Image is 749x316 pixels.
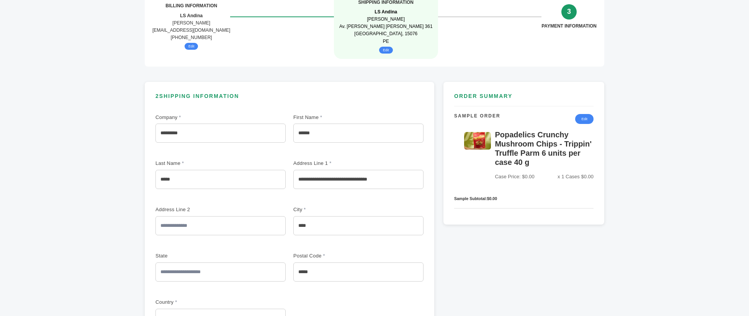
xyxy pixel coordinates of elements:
h4: Sample Order [454,112,500,125]
a: Edit [575,114,594,124]
label: Last Name [155,160,209,168]
div: BILLING INFORMATION [165,2,217,10]
label: Country [155,298,209,306]
button: Edit [185,43,198,50]
strong: LS Andina [180,13,203,18]
div: PAYMENT INFORMATION [541,23,597,30]
strong: LS Andina [374,9,397,15]
label: Address Line 1 [293,160,347,168]
span: x 1 Cases $0.00 [558,172,594,181]
div: 3 [561,4,577,20]
label: Company [155,114,209,122]
span: 2 [155,93,159,99]
div: Sample Subtotal: [454,195,594,202]
strong: $0.00 [487,196,497,201]
label: City [293,206,347,214]
div: [PERSON_NAME] Av. [PERSON_NAME] [PERSON_NAME] 361 [GEOGRAPHIC_DATA], 15076 PE [339,8,433,45]
button: Edit [379,47,393,54]
label: Address Line 2 [155,206,209,214]
label: State [155,252,209,260]
h3: ORDER SUMMARY [454,93,594,106]
h3: SHIPPING INFORMATION [155,93,424,106]
label: Postal Code [293,252,347,260]
label: First Name [293,114,347,122]
span: Case Price: $0.00 [495,172,534,181]
div: [PERSON_NAME] [EMAIL_ADDRESS][DOMAIN_NAME] [PHONE_NUMBER] [152,12,230,42]
h5: Popadelics Crunchy Mushroom Chips - Trippin' Truffle Parm 6 units per case 40 g [495,130,594,170]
